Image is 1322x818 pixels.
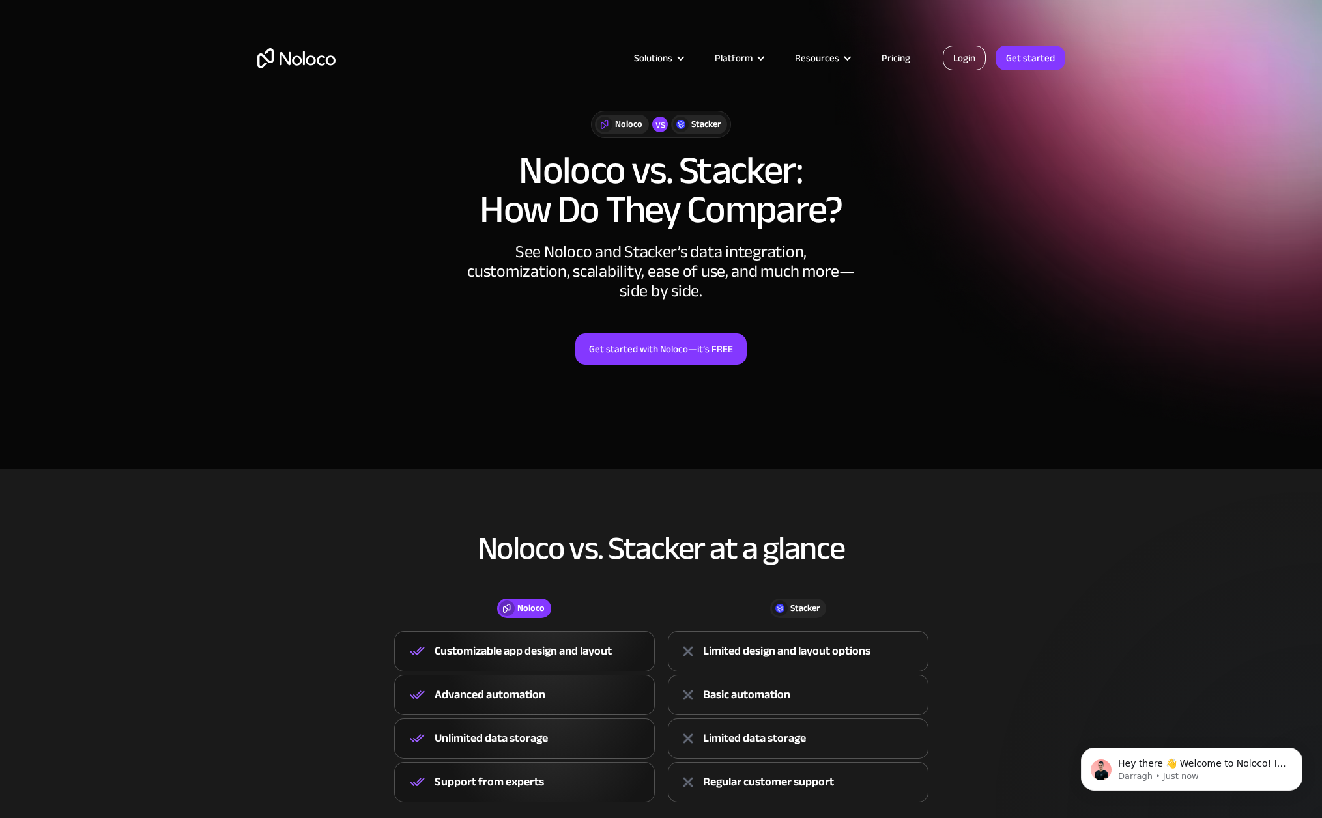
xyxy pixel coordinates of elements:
[257,531,1065,566] h2: Noloco vs. Stacker at a glance
[790,601,820,615] div: Stacker
[703,729,806,748] div: Limited data storage
[435,642,612,661] div: Customizable app design and layout
[703,642,870,661] div: Limited design and layout options
[618,49,698,66] div: Solutions
[634,49,672,66] div: Solutions
[779,49,865,66] div: Resources
[795,49,839,66] div: Resources
[698,49,779,66] div: Platform
[703,685,790,705] div: Basic automation
[943,46,986,70] a: Login
[703,772,834,792] div: Regular customer support
[865,49,927,66] a: Pricing
[517,601,545,615] div: Noloco
[435,729,548,748] div: Unlimited data storage
[435,772,544,792] div: Support from experts
[1061,720,1322,811] iframe: Intercom notifications message
[652,117,668,132] div: vs
[691,117,721,132] div: Stacker
[996,46,1065,70] a: Get started
[257,151,1065,229] h1: Noloco vs. Stacker: How Do They Compare?
[615,117,642,132] div: Noloco
[435,685,545,705] div: Advanced automation
[575,333,747,365] a: Get started with Noloco—it’s FREE
[715,49,753,66] div: Platform
[466,242,857,301] div: See Noloco and Stacker’s data integration, customization, scalability, ease of use, and much more...
[257,48,336,68] a: home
